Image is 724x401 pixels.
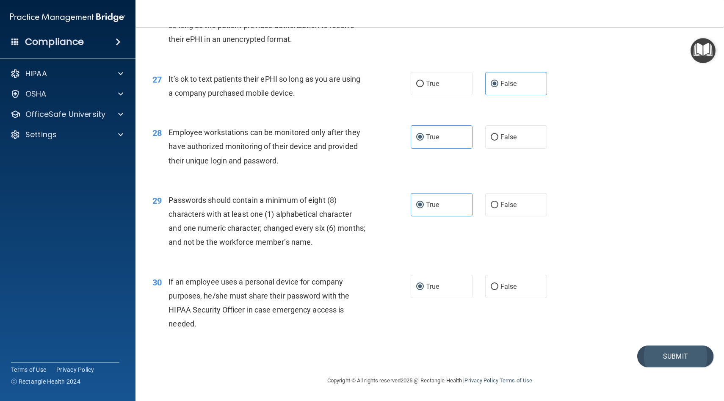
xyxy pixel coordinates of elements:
a: Privacy Policy [464,377,498,384]
p: HIPAA [25,69,47,79]
a: HIPAA [10,69,123,79]
p: OfficeSafe University [25,109,105,119]
p: OSHA [25,89,47,99]
a: Terms of Use [500,377,532,384]
input: False [491,284,498,290]
a: Privacy Policy [56,365,94,374]
input: False [491,81,498,87]
p: Settings [25,130,57,140]
a: OfficeSafe University [10,109,123,119]
span: 29 [152,196,162,206]
span: True [426,80,439,88]
span: False [500,282,517,290]
span: False [500,80,517,88]
span: True [426,201,439,209]
input: True [416,202,424,208]
input: False [491,202,498,208]
button: Submit [637,346,713,367]
input: True [416,284,424,290]
button: Open Resource Center [691,38,716,63]
span: 28 [152,128,162,138]
a: Terms of Use [11,365,46,374]
span: 30 [152,277,162,288]
a: OSHA [10,89,123,99]
span: Passwords should contain a minimum of eight (8) characters with at least one (1) alphabetical cha... [169,196,365,247]
span: Employee workstations can be monitored only after they have authorized monitoring of their device... [169,128,360,165]
img: PMB logo [10,9,125,26]
span: False [500,133,517,141]
a: Settings [10,130,123,140]
span: Ⓒ Rectangle Health 2024 [11,377,80,386]
span: 27 [152,75,162,85]
input: False [491,134,498,141]
span: True [426,133,439,141]
div: Copyright © All rights reserved 2025 @ Rectangle Health | | [275,367,584,394]
span: True [426,282,439,290]
span: If an employee uses a personal device for company purposes, he/she must share their password with... [169,277,349,329]
input: True [416,81,424,87]
span: It’s ok to text patients their ePHI so long as you are using a company purchased mobile device. [169,75,360,97]
input: True [416,134,424,141]
h4: Compliance [25,36,84,48]
span: False [500,201,517,209]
